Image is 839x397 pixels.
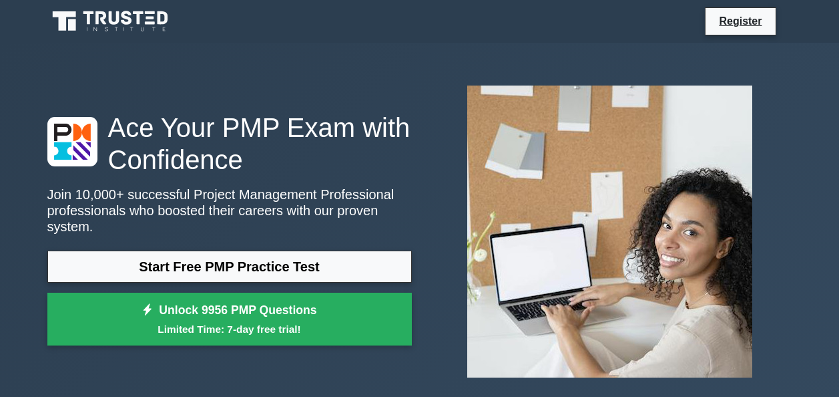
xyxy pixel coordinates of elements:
h1: Ace Your PMP Exam with Confidence [47,112,412,176]
p: Join 10,000+ successful Project Management Professional professionals who boosted their careers w... [47,186,412,235]
small: Limited Time: 7-day free trial! [64,321,395,337]
a: Start Free PMP Practice Test [47,251,412,283]
a: Unlock 9956 PMP QuestionsLimited Time: 7-day free trial! [47,293,412,346]
a: Register [711,13,770,29]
